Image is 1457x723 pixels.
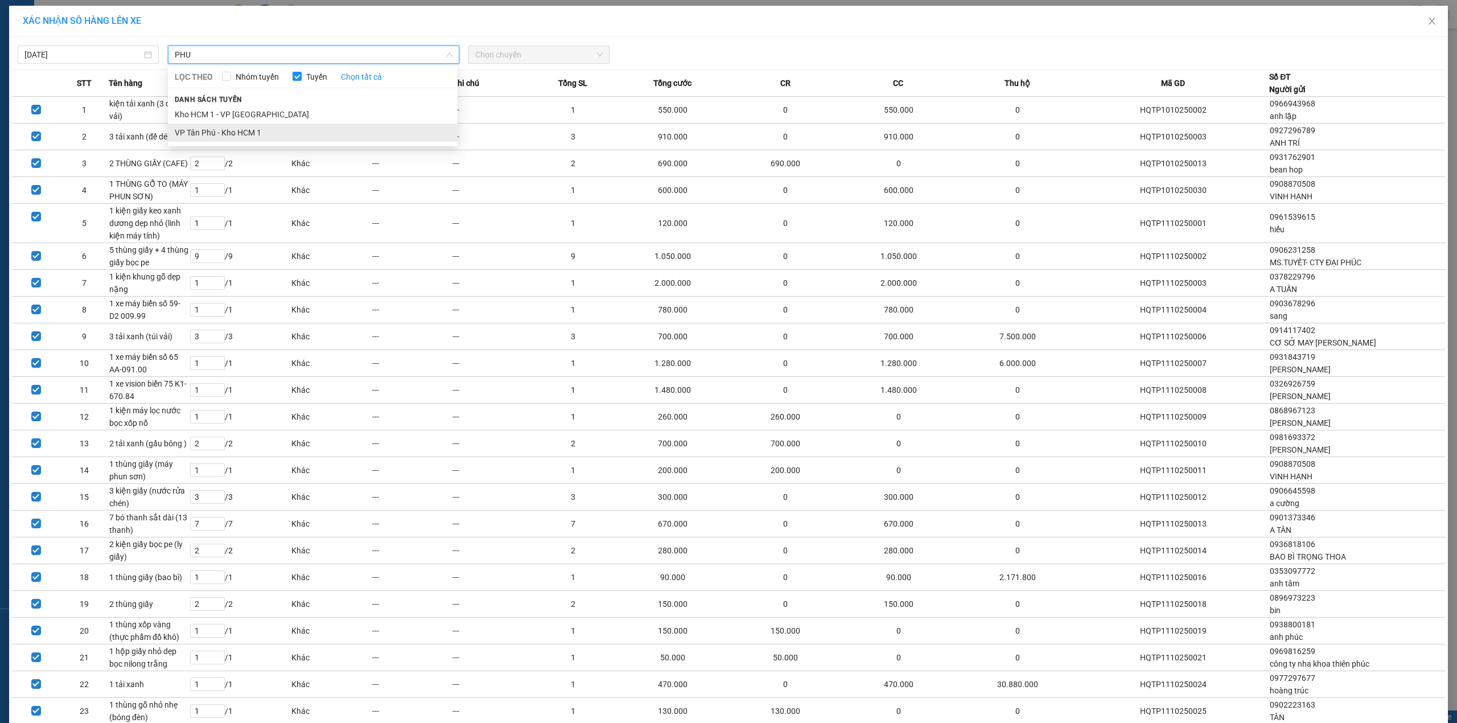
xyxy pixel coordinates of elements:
[291,537,372,564] td: Khác
[190,430,291,457] td: / 2
[60,457,109,484] td: 14
[291,270,372,297] td: Khác
[60,350,109,377] td: 10
[1077,457,1269,484] td: HQTP1110250011
[372,204,452,243] td: ---
[168,95,249,105] span: Danh sách tuyến
[1077,124,1269,150] td: HQTP1010250003
[1270,525,1291,535] span: A TÂN
[190,591,291,618] td: / 2
[958,457,1078,484] td: 0
[732,591,839,618] td: 0
[60,404,109,430] td: 12
[190,484,291,511] td: / 3
[190,377,291,404] td: / 1
[533,377,614,404] td: 1
[613,204,732,243] td: 120.000
[109,97,190,124] td: kiện tải xanh (3 cuộn vải)
[291,150,372,177] td: Khác
[1270,165,1303,174] span: bean hop
[1270,272,1315,281] span: 0378229796
[1270,138,1300,147] span: ANH TRÍ
[839,177,958,204] td: 600.000
[958,124,1078,150] td: 0
[1270,225,1285,234] span: hiếu
[190,150,291,177] td: / 2
[958,591,1078,618] td: 0
[190,511,291,537] td: / 7
[1270,126,1315,135] span: 0927296789
[558,77,587,89] span: Tổng SL
[372,511,452,537] td: ---
[1270,579,1299,588] span: anh tâm
[1270,540,1315,549] span: 0936818106
[1005,77,1030,89] span: Thu hộ
[1270,406,1315,415] span: 0868967123
[109,430,190,457] td: 2 tải xanh (gấu bông )
[372,404,452,430] td: ---
[533,591,614,618] td: 2
[958,97,1078,124] td: 0
[533,457,614,484] td: 1
[452,537,533,564] td: ---
[839,457,958,484] td: 0
[1077,97,1269,124] td: HQTP1010250002
[60,511,109,537] td: 16
[732,511,839,537] td: 0
[1077,270,1269,297] td: HQTP1110250003
[372,377,452,404] td: ---
[1270,245,1315,254] span: 0906231258
[613,457,732,484] td: 200.000
[109,350,190,377] td: 1 xe máy biển số 65 AA-091.00
[372,457,452,484] td: ---
[732,124,839,150] td: 0
[190,644,291,671] td: / 1
[1270,620,1315,629] span: 0938800181
[452,350,533,377] td: ---
[613,243,732,270] td: 1.050.000
[109,511,190,537] td: 7 bó thanh sắt dài (13 thanh)
[452,323,533,350] td: ---
[613,618,732,644] td: 150.000
[613,564,732,591] td: 90.000
[533,124,614,150] td: 3
[190,618,291,644] td: / 1
[24,48,142,61] input: 11/10/2025
[1077,537,1269,564] td: HQTP1110250014
[533,430,614,457] td: 2
[60,537,109,564] td: 17
[452,484,533,511] td: ---
[1077,323,1269,350] td: HQTP1110250006
[533,97,614,124] td: 1
[958,618,1078,644] td: 0
[190,270,291,297] td: / 1
[732,204,839,243] td: 0
[653,77,692,89] span: Tổng cước
[839,323,958,350] td: 700.000
[1416,6,1448,38] button: Close
[372,618,452,644] td: ---
[732,377,839,404] td: 0
[372,323,452,350] td: ---
[452,77,479,89] span: Ghi chú
[613,97,732,124] td: 550.000
[291,204,372,243] td: Khác
[1077,511,1269,537] td: HQTP1110250013
[231,71,283,83] span: Nhóm tuyến
[839,243,958,270] td: 1.050.000
[109,150,190,177] td: 2 THÙNG GIẤY (CAFE)
[109,484,190,511] td: 3 kiện giấy (nước rửa chén)
[839,297,958,323] td: 780.000
[1270,552,1346,561] span: BAO BÌ TRỌNG THOA
[613,377,732,404] td: 1.480.000
[839,124,958,150] td: 910.000
[452,177,533,204] td: ---
[839,564,958,591] td: 90.000
[372,430,452,457] td: ---
[291,377,372,404] td: Khác
[190,204,291,243] td: / 1
[60,204,109,243] td: 5
[1427,17,1437,26] span: close
[452,591,533,618] td: ---
[109,537,190,564] td: 2 kiện giấy bọc pe (ly giấy)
